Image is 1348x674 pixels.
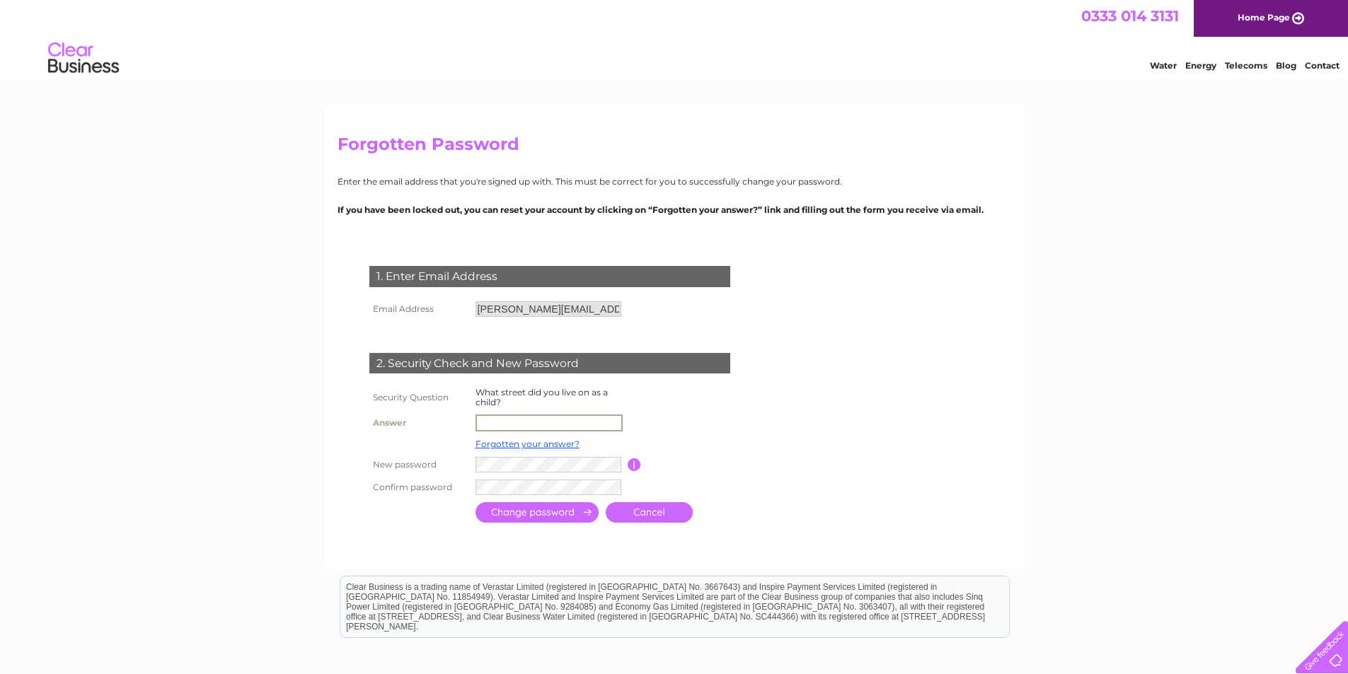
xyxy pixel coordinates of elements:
input: Submit [476,502,599,523]
th: Answer [366,411,472,435]
a: Telecoms [1225,60,1267,71]
th: New password [366,453,472,476]
a: Blog [1276,60,1296,71]
p: Enter the email address that you're signed up with. This must be correct for you to successfully ... [338,175,1011,188]
div: Clear Business is a trading name of Verastar Limited (registered in [GEOGRAPHIC_DATA] No. 3667643... [340,8,1009,69]
div: 1. Enter Email Address [369,266,730,287]
input: Information [628,458,641,471]
th: Security Question [366,384,472,411]
a: Energy [1185,60,1216,71]
th: Email Address [366,298,472,320]
a: 0333 014 3131 [1081,7,1179,25]
label: What street did you live on as a child? [476,387,608,407]
img: logo.png [47,37,120,80]
p: If you have been locked out, you can reset your account by clicking on “Forgotten your answer?” l... [338,203,1011,216]
th: Confirm password [366,476,472,499]
div: 2. Security Check and New Password [369,353,730,374]
a: Forgotten your answer? [476,438,580,449]
h2: Forgotten Password [338,134,1011,161]
a: Contact [1305,60,1340,71]
a: Water [1150,60,1177,71]
a: Cancel [606,502,693,523]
